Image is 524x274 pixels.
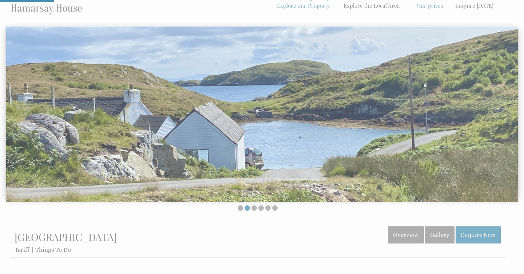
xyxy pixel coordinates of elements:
[277,2,332,9] small: Explore our Property
[344,2,405,9] small: Explore the Local Area
[456,226,501,243] a: Enquire Now
[15,246,29,253] a: Tariff
[417,2,443,9] small: Our prices
[455,2,500,9] small: Enquire [DATE]
[35,246,71,253] a: Things To Do
[425,226,454,243] a: Gallery
[388,226,424,243] a: Overview
[15,230,117,243] a: [GEOGRAPHIC_DATA]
